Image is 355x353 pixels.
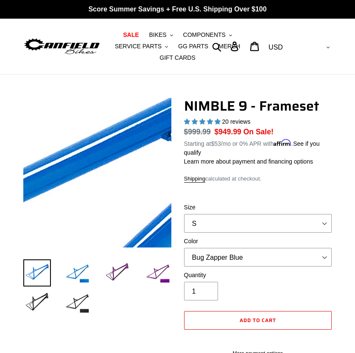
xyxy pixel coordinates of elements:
[184,128,211,136] s: $999.99
[184,203,332,212] label: Size
[184,175,332,183] div: calculated at checkout.
[174,41,212,52] a: GG PARTS
[103,259,131,287] img: Load image into Gallery viewer, NIMBLE 9 - Frameset
[23,289,51,317] img: Load image into Gallery viewer, NIMBLE 9 - Frameset
[184,175,206,183] a: Shipping
[184,118,222,125] span: 4.90 stars
[184,311,332,330] button: Add to cart
[64,259,91,287] img: Load image into Gallery viewer, NIMBLE 9 - Frameset
[119,29,143,41] a: SALE
[215,128,241,136] span: $949.99
[23,259,51,287] img: Load image into Gallery viewer, NIMBLE 9 - Frameset
[274,139,291,146] span: Affirm
[184,137,332,157] p: Starting at /mo or 0% APR with .
[145,29,177,41] button: BIKES
[243,126,274,137] span: On Sale!
[179,29,236,41] button: COMPONENTS
[184,158,313,165] a: Learn more about payment and financing options
[240,316,276,324] span: Add to cart
[149,31,166,39] span: BIKES
[155,52,200,64] a: GIFT CARDS
[184,98,332,114] h1: NIMBLE 9 - Frameset
[64,289,91,317] img: Load image into Gallery viewer, NIMBLE 9 - Frameset
[184,271,332,280] label: Quantity
[111,41,172,52] button: SERVICE PARTS
[184,237,332,246] label: Color
[123,31,139,39] span: SALE
[178,43,208,50] span: GG PARTS
[183,31,226,39] span: COMPONENTS
[211,140,221,147] span: $53
[23,37,101,56] img: Canfield Bikes
[144,259,171,287] img: Load image into Gallery viewer, NIMBLE 9 - Frameset
[159,54,196,61] span: GIFT CARDS
[115,43,162,50] span: SERVICE PARTS
[222,118,250,125] span: 20 reviews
